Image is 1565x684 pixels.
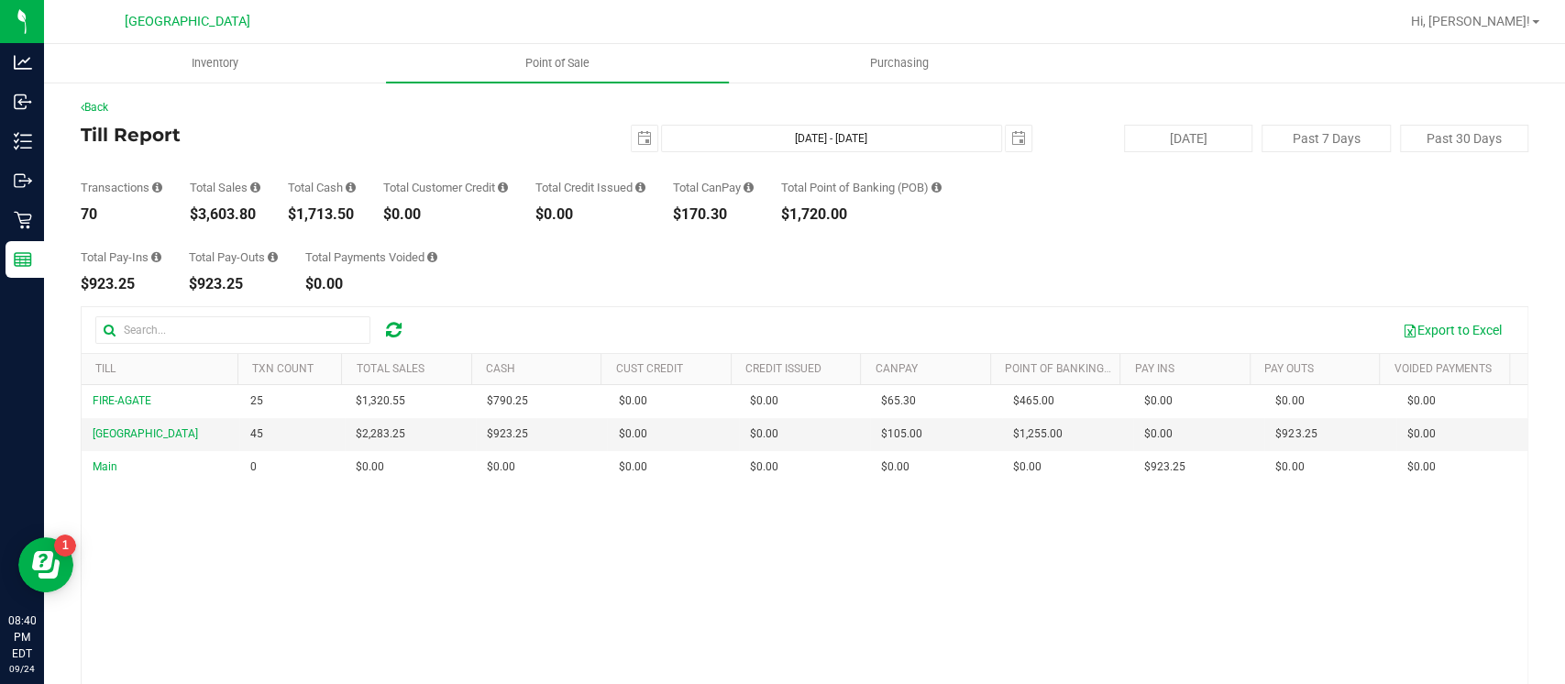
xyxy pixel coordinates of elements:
a: Voided Payments [1394,362,1492,375]
div: $0.00 [305,277,437,292]
span: $0.00 [1407,425,1436,443]
a: Back [81,101,108,114]
span: select [632,126,657,151]
span: $0.00 [487,458,515,476]
div: Total Customer Credit [383,182,508,193]
div: $0.00 [383,207,508,222]
span: $1,320.55 [356,392,405,410]
div: $1,720.00 [781,207,942,222]
span: 0 [250,458,257,476]
div: $1,713.50 [288,207,356,222]
i: Count of all successful payment transactions, possibly including voids, refunds, and cash-back fr... [152,182,162,193]
div: Total Point of Banking (POB) [781,182,942,193]
i: Sum of all cash pay-ins added to tills within the date range. [151,251,161,263]
a: Point of Banking (POB) [1005,362,1135,375]
div: Total Payments Voided [305,251,437,263]
div: Total CanPay [673,182,754,193]
inline-svg: Outbound [14,171,32,190]
inline-svg: Inbound [14,93,32,111]
a: Point of Sale [386,44,728,83]
span: select [1006,126,1031,151]
div: Transactions [81,182,162,193]
span: $465.00 [1013,392,1054,410]
span: $0.00 [618,458,646,476]
span: $0.00 [618,392,646,410]
span: FIRE-AGATE [93,394,151,407]
span: $65.30 [881,392,916,410]
div: Total Credit Issued [535,182,645,193]
span: $0.00 [1013,458,1041,476]
a: Purchasing [729,44,1071,83]
inline-svg: Analytics [14,53,32,72]
span: $923.25 [1144,458,1185,476]
i: Sum of all successful refund transaction amounts from purchase returns resulting in account credi... [635,182,645,193]
div: 70 [81,207,162,222]
span: $790.25 [487,392,528,410]
div: Total Pay-Outs [189,251,278,263]
a: CanPay [876,362,918,375]
div: $170.30 [673,207,754,222]
span: [GEOGRAPHIC_DATA] [93,427,198,440]
inline-svg: Reports [14,250,32,269]
iframe: Resource center unread badge [54,535,76,557]
input: Search... [95,316,370,344]
span: $0.00 [1407,392,1436,410]
p: 08:40 PM EDT [8,612,36,662]
span: $0.00 [1407,458,1436,476]
span: Hi, [PERSON_NAME]! [1411,14,1530,28]
span: Inventory [167,55,263,72]
span: $923.25 [1275,425,1317,443]
span: $0.00 [750,425,778,443]
div: Total Pay-Ins [81,251,161,263]
div: Total Sales [190,182,260,193]
div: $0.00 [535,207,645,222]
inline-svg: Retail [14,211,32,229]
span: $0.00 [1144,425,1173,443]
button: [DATE] [1124,125,1252,152]
span: $0.00 [881,458,909,476]
a: Pay Outs [1264,362,1314,375]
a: Total Sales [357,362,424,375]
i: Sum of all successful, non-voided payment transaction amounts using account credit as the payment... [498,182,508,193]
span: Purchasing [845,55,953,72]
i: Sum of the successful, non-voided point-of-banking payment transaction amounts, both via payment ... [931,182,942,193]
span: $0.00 [750,458,778,476]
span: 25 [250,392,263,410]
span: Point of Sale [501,55,614,72]
button: Past 30 Days [1400,125,1528,152]
div: $923.25 [189,277,278,292]
i: Sum of all voided payment transaction amounts (excluding tips and transaction fees) within the da... [427,251,437,263]
a: Credit Issued [745,362,821,375]
div: $923.25 [81,277,161,292]
span: $105.00 [881,425,922,443]
a: Till [95,362,116,375]
span: 45 [250,425,263,443]
p: 09/24 [8,662,36,676]
i: Sum of all successful, non-voided payment transaction amounts using CanPay (as well as manual Can... [744,182,754,193]
span: $0.00 [1275,392,1304,410]
i: Sum of all cash pay-outs removed from tills within the date range. [268,251,278,263]
i: Sum of all successful, non-voided payment transaction amounts (excluding tips and transaction fee... [250,182,260,193]
a: TXN Count [252,362,314,375]
div: $3,603.80 [190,207,260,222]
button: Past 7 Days [1262,125,1390,152]
a: Cash [486,362,515,375]
iframe: Resource center [18,537,73,592]
span: $0.00 [618,425,646,443]
div: Total Cash [288,182,356,193]
span: $0.00 [1144,392,1173,410]
a: Cust Credit [616,362,683,375]
span: [GEOGRAPHIC_DATA] [125,14,250,29]
span: $923.25 [487,425,528,443]
span: $1,255.00 [1013,425,1063,443]
inline-svg: Inventory [14,132,32,150]
h4: Till Report [81,125,563,145]
span: $2,283.25 [356,425,405,443]
i: Sum of all successful, non-voided cash payment transaction amounts (excluding tips and transactio... [346,182,356,193]
span: $0.00 [1275,458,1304,476]
span: $0.00 [750,392,778,410]
a: Pay Ins [1135,362,1174,375]
a: Inventory [44,44,386,83]
span: $0.00 [356,458,384,476]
